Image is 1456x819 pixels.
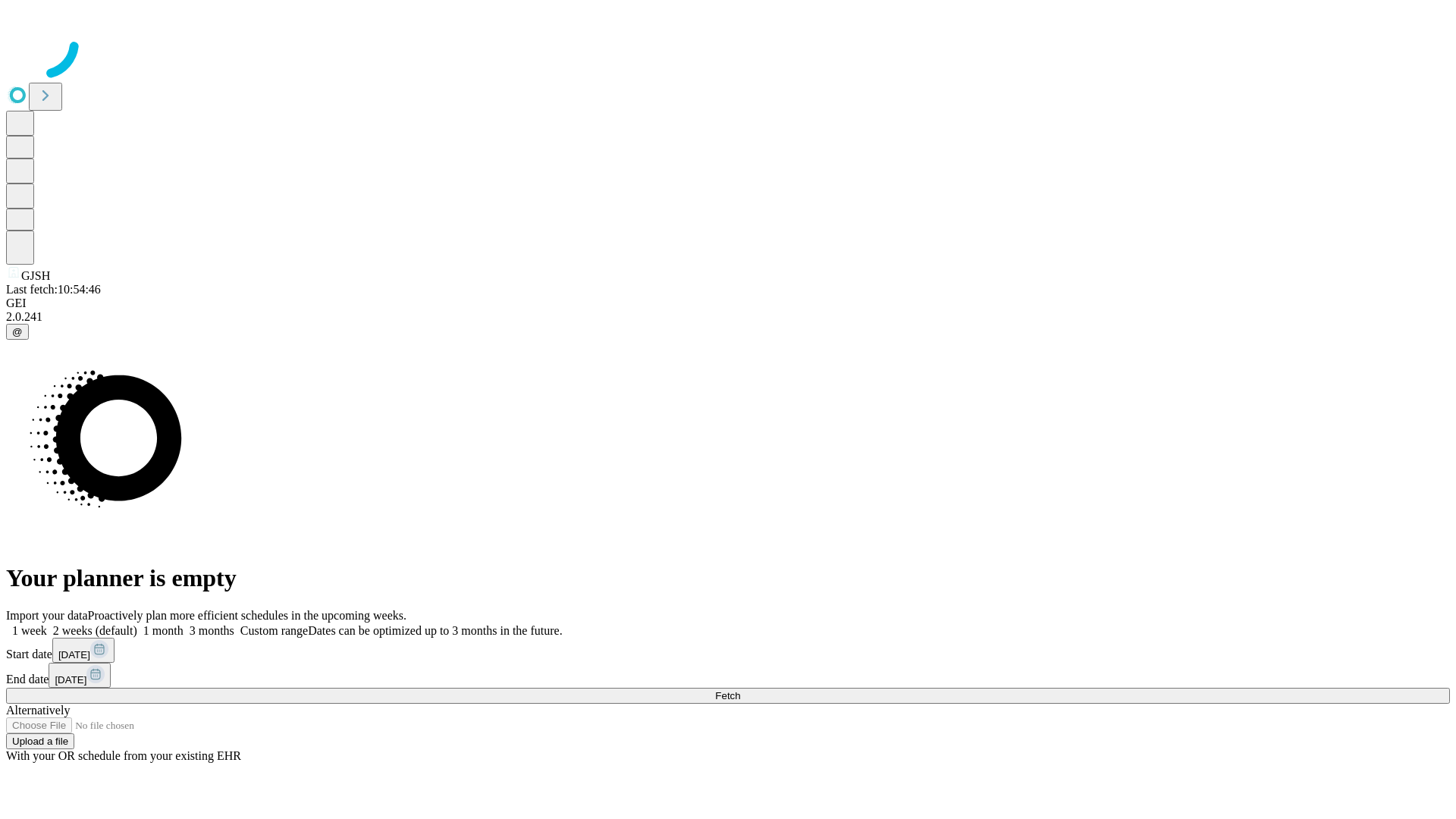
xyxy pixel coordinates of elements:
[6,297,1450,310] div: GEI
[55,674,86,686] span: [DATE]
[6,324,29,340] button: @
[6,564,1450,592] h1: Your planner is empty
[308,624,562,637] span: Dates can be optimized up to 3 months in the future.
[53,624,137,637] span: 2 weeks (default)
[12,624,47,637] span: 1 week
[6,310,1450,324] div: 2.0.241
[21,269,50,282] span: GJSH
[52,638,115,663] button: [DATE]
[6,663,1450,688] div: End date
[715,690,740,701] span: Fetch
[49,663,111,688] button: [DATE]
[88,609,406,622] span: Proactively plan more efficient schedules in the upcoming weeks.
[143,624,184,637] span: 1 month
[240,624,308,637] span: Custom range
[6,704,70,717] span: Alternatively
[6,638,1450,663] div: Start date
[6,733,74,749] button: Upload a file
[12,326,23,337] span: @
[6,749,241,762] span: With your OR schedule from your existing EHR
[6,609,88,622] span: Import your data
[58,649,90,661] span: [DATE]
[6,283,101,296] span: Last fetch: 10:54:46
[6,688,1450,704] button: Fetch
[190,624,234,637] span: 3 months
